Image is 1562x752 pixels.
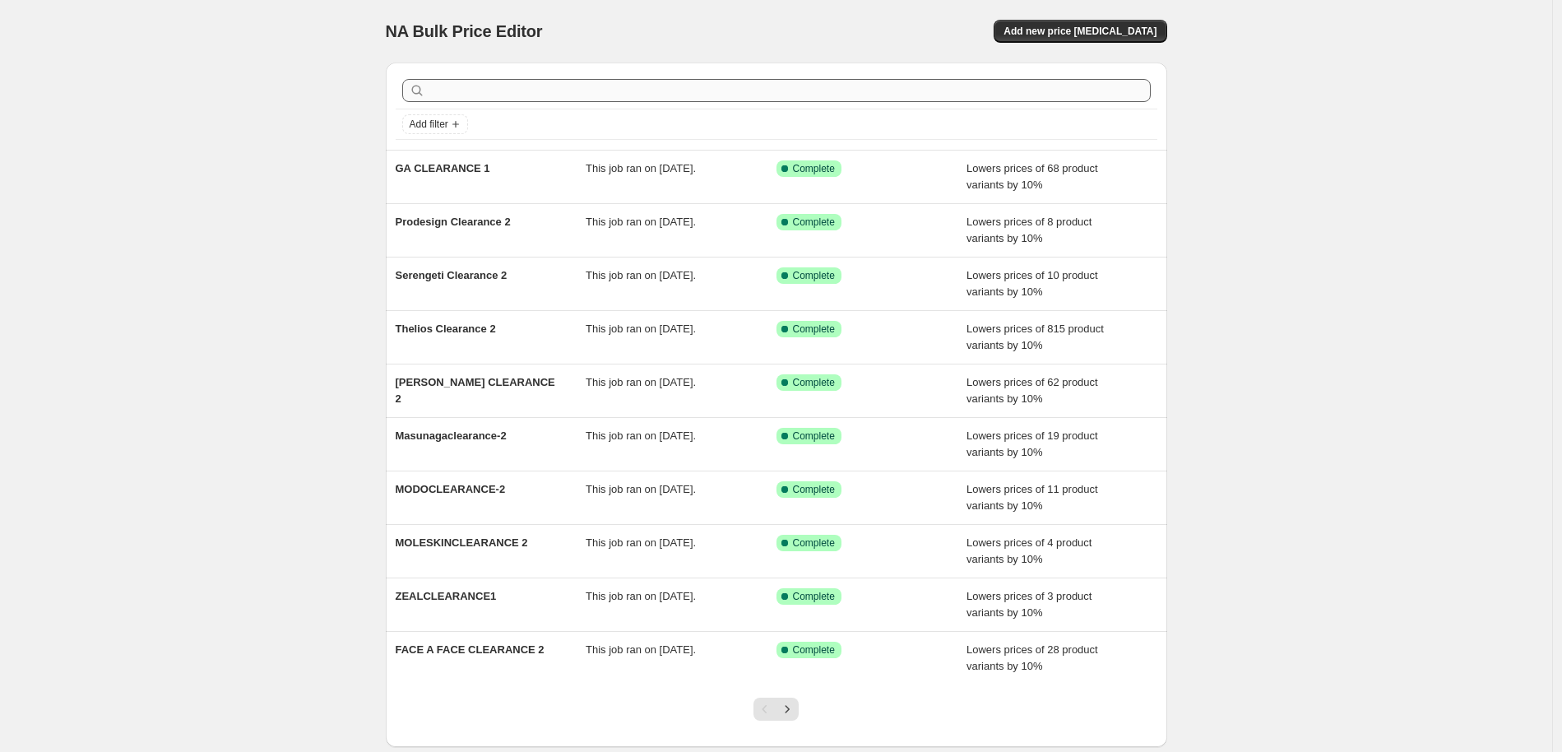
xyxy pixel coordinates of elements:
span: This job ran on [DATE]. [586,216,696,228]
span: This job ran on [DATE]. [586,643,696,656]
span: Add filter [410,118,448,131]
span: Prodesign Clearance 2 [396,216,511,228]
span: This job ran on [DATE]. [586,323,696,335]
span: This job ran on [DATE]. [586,429,696,442]
span: Lowers prices of 68 product variants by 10% [966,162,1098,191]
span: MOLESKINCLEARANCE 2 [396,536,528,549]
span: Complete [793,429,835,443]
span: Complete [793,323,835,336]
span: Masunagaclearance-2 [396,429,507,442]
span: Complete [793,269,835,282]
nav: Pagination [753,698,799,721]
span: Complete [793,162,835,175]
span: Lowers prices of 3 product variants by 10% [966,590,1092,619]
span: Lowers prices of 10 product variants by 10% [966,269,1098,298]
span: This job ran on [DATE]. [586,536,696,549]
span: Complete [793,590,835,603]
span: Lowers prices of 19 product variants by 10% [966,429,1098,458]
span: ZEALCLEARANCE1 [396,590,497,602]
span: This job ran on [DATE]. [586,590,696,602]
span: MODOCLEARANCE-2 [396,483,506,495]
span: GA CLEARANCE 1 [396,162,490,174]
button: Add new price [MEDICAL_DATA] [994,20,1166,43]
span: This job ran on [DATE]. [586,269,696,281]
button: Add filter [402,114,468,134]
span: This job ran on [DATE]. [586,376,696,388]
span: This job ran on [DATE]. [586,162,696,174]
span: Complete [793,376,835,389]
span: Lowers prices of 8 product variants by 10% [966,216,1092,244]
span: Complete [793,216,835,229]
span: NA Bulk Price Editor [386,22,543,40]
button: Next [776,698,799,721]
span: Lowers prices of 815 product variants by 10% [966,323,1104,351]
span: Serengeti Clearance 2 [396,269,508,281]
span: Thelios Clearance 2 [396,323,496,335]
span: Lowers prices of 62 product variants by 10% [966,376,1098,405]
span: FACE A FACE CLEARANCE 2 [396,643,545,656]
span: Lowers prices of 28 product variants by 10% [966,643,1098,672]
span: Complete [793,536,835,550]
span: Complete [793,643,835,657]
span: Lowers prices of 4 product variants by 10% [966,536,1092,565]
span: This job ran on [DATE]. [586,483,696,495]
span: Complete [793,483,835,496]
span: [PERSON_NAME] CLEARANCE 2 [396,376,555,405]
span: Lowers prices of 11 product variants by 10% [966,483,1098,512]
span: Add new price [MEDICAL_DATA] [1003,25,1156,38]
